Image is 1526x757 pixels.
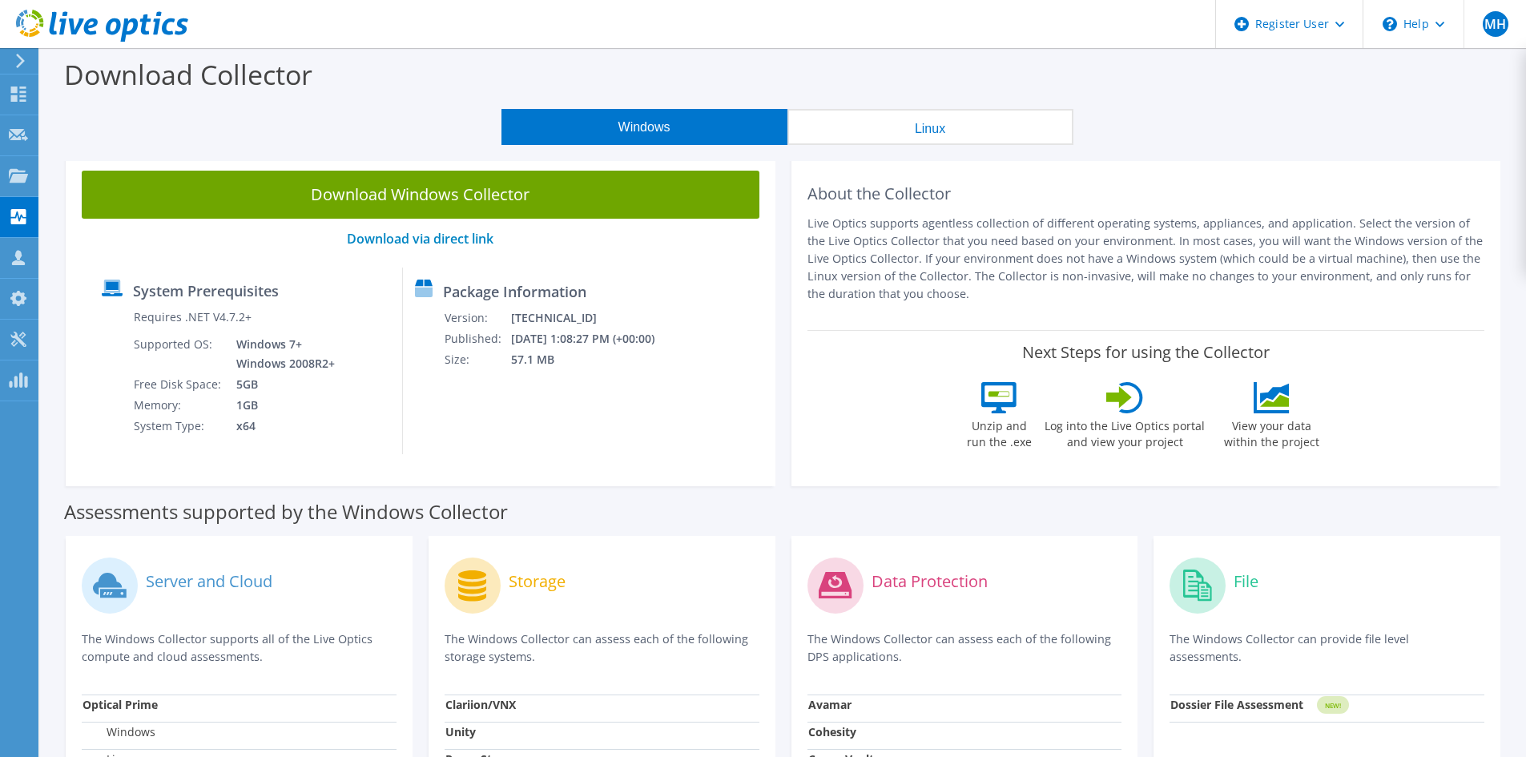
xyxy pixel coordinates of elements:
[807,630,1122,666] p: The Windows Collector can assess each of the following DPS applications.
[82,171,759,219] a: Download Windows Collector
[224,416,338,437] td: x64
[872,574,988,590] label: Data Protection
[1214,413,1329,450] label: View your data within the project
[133,283,279,299] label: System Prerequisites
[224,395,338,416] td: 1GB
[1170,697,1303,712] strong: Dossier File Assessment
[444,328,510,349] td: Published:
[807,184,1485,203] h2: About the Collector
[1022,343,1270,362] label: Next Steps for using the Collector
[64,504,508,520] label: Assessments supported by the Windows Collector
[808,724,856,739] strong: Cohesity
[82,630,397,666] p: The Windows Collector supports all of the Live Optics compute and cloud assessments.
[808,697,852,712] strong: Avamar
[1170,630,1484,666] p: The Windows Collector can provide file level assessments.
[445,697,516,712] strong: Clariion/VNX
[444,308,510,328] td: Version:
[445,630,759,666] p: The Windows Collector can assess each of the following storage systems.
[347,230,493,248] a: Download via direct link
[133,374,224,395] td: Free Disk Space:
[510,349,676,370] td: 57.1 MB
[510,308,676,328] td: [TECHNICAL_ID]
[134,309,252,325] label: Requires .NET V4.7.2+
[445,724,476,739] strong: Unity
[224,374,338,395] td: 5GB
[1234,574,1258,590] label: File
[501,109,787,145] button: Windows
[510,328,676,349] td: [DATE] 1:08:27 PM (+00:00)
[83,697,158,712] strong: Optical Prime
[1044,413,1206,450] label: Log into the Live Optics portal and view your project
[1383,17,1397,31] svg: \n
[133,334,224,374] td: Supported OS:
[224,334,338,374] td: Windows 7+ Windows 2008R2+
[133,395,224,416] td: Memory:
[133,416,224,437] td: System Type:
[1483,11,1508,37] span: MH
[509,574,566,590] label: Storage
[787,109,1073,145] button: Linux
[64,56,312,93] label: Download Collector
[443,284,586,300] label: Package Information
[83,724,155,740] label: Windows
[146,574,272,590] label: Server and Cloud
[444,349,510,370] td: Size:
[1325,701,1341,710] tspan: NEW!
[807,215,1485,303] p: Live Optics supports agentless collection of different operating systems, appliances, and applica...
[962,413,1036,450] label: Unzip and run the .exe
